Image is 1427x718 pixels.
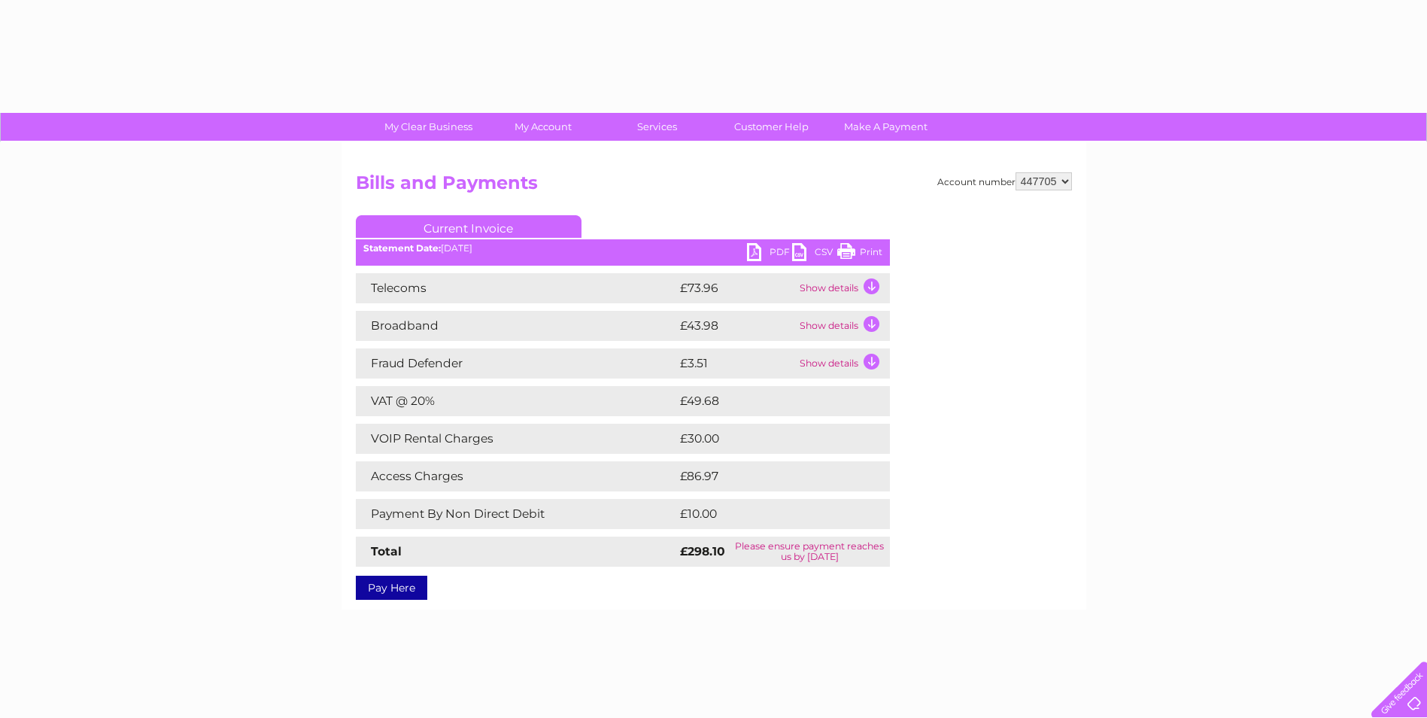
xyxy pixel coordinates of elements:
[366,113,490,141] a: My Clear Business
[676,424,861,454] td: £30.00
[371,544,402,558] strong: Total
[356,172,1072,201] h2: Bills and Payments
[676,499,859,529] td: £10.00
[792,243,837,265] a: CSV
[676,461,860,491] td: £86.97
[481,113,605,141] a: My Account
[363,242,441,254] b: Statement Date:
[676,386,861,416] td: £49.68
[356,499,676,529] td: Payment By Non Direct Debit
[356,576,427,600] a: Pay Here
[356,348,676,379] td: Fraud Defender
[709,113,833,141] a: Customer Help
[676,273,796,303] td: £73.96
[356,215,581,238] a: Current Invoice
[356,461,676,491] td: Access Charges
[680,544,725,558] strong: £298.10
[824,113,948,141] a: Make A Payment
[796,311,890,341] td: Show details
[356,273,676,303] td: Telecoms
[595,113,719,141] a: Services
[747,243,792,265] a: PDF
[356,311,676,341] td: Broadband
[356,243,890,254] div: [DATE]
[676,311,796,341] td: £43.98
[796,348,890,379] td: Show details
[937,172,1072,190] div: Account number
[356,386,676,416] td: VAT @ 20%
[730,537,890,567] td: Please ensure payment reaches us by [DATE]
[837,243,882,265] a: Print
[676,348,796,379] td: £3.51
[796,273,890,303] td: Show details
[356,424,676,454] td: VOIP Rental Charges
